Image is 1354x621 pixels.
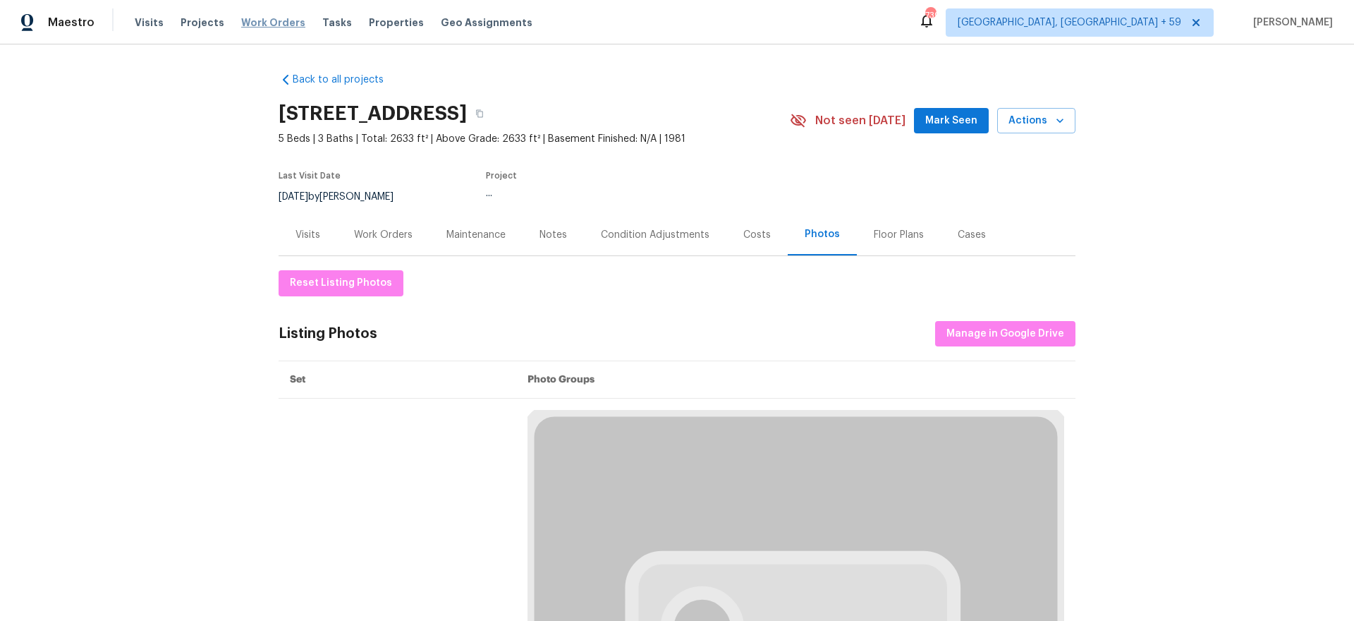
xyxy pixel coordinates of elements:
span: [DATE] [279,192,308,202]
div: Cases [958,228,986,242]
span: Last Visit Date [279,171,341,180]
h2: [STREET_ADDRESS] [279,107,467,121]
span: Visits [135,16,164,30]
th: Set [279,361,516,399]
span: [GEOGRAPHIC_DATA], [GEOGRAPHIC_DATA] + 59 [958,16,1181,30]
span: Work Orders [241,16,305,30]
span: Geo Assignments [441,16,532,30]
div: Condition Adjustments [601,228,709,242]
span: Mark Seen [925,112,977,130]
button: Actions [997,108,1075,134]
div: Notes [539,228,567,242]
span: Manage in Google Drive [946,325,1064,343]
span: Actions [1008,112,1064,130]
span: Maestro [48,16,94,30]
span: 5 Beds | 3 Baths | Total: 2633 ft² | Above Grade: 2633 ft² | Basement Finished: N/A | 1981 [279,132,790,146]
button: Mark Seen [914,108,989,134]
div: Work Orders [354,228,413,242]
button: Reset Listing Photos [279,270,403,296]
div: Photos [805,227,840,241]
button: Copy Address [467,101,492,126]
span: Reset Listing Photos [290,275,392,292]
div: Listing Photos [279,327,377,341]
div: Maintenance [446,228,506,242]
span: Project [486,171,517,180]
div: Costs [743,228,771,242]
div: by [PERSON_NAME] [279,188,410,205]
div: Visits [295,228,320,242]
button: Manage in Google Drive [935,321,1075,347]
span: Not seen [DATE] [815,114,905,128]
span: Projects [181,16,224,30]
div: 739 [925,8,935,23]
div: ... [486,188,757,198]
a: Back to all projects [279,73,414,87]
span: Tasks [322,18,352,28]
th: Photo Groups [516,361,1075,399]
div: Floor Plans [874,228,924,242]
span: Properties [369,16,424,30]
span: [PERSON_NAME] [1248,16,1333,30]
